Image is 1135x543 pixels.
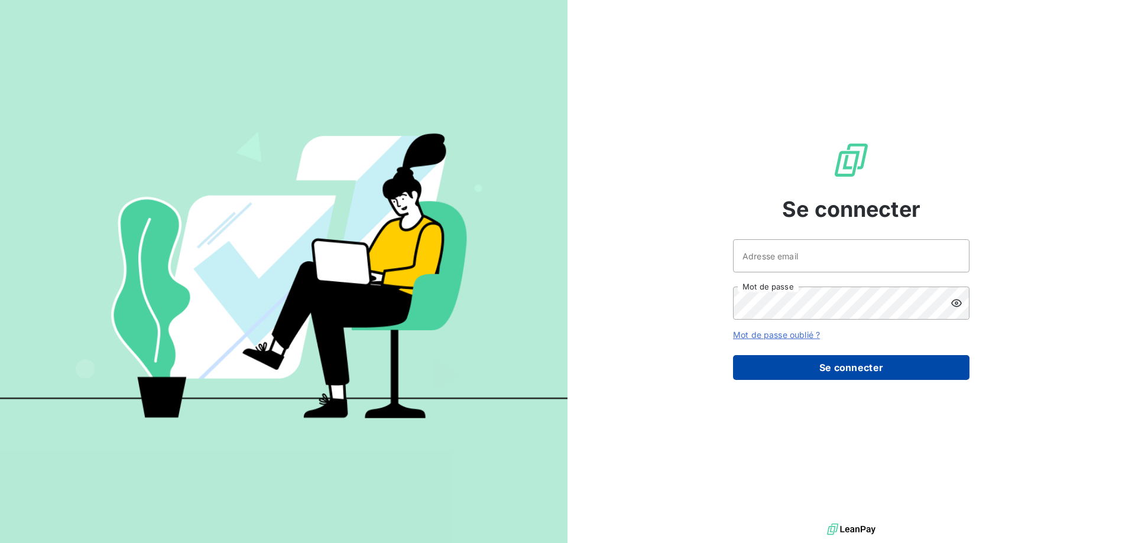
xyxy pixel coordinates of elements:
[733,239,969,272] input: placeholder
[827,521,875,538] img: logo
[782,193,920,225] span: Se connecter
[733,330,820,340] a: Mot de passe oublié ?
[733,355,969,380] button: Se connecter
[832,141,870,179] img: Logo LeanPay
